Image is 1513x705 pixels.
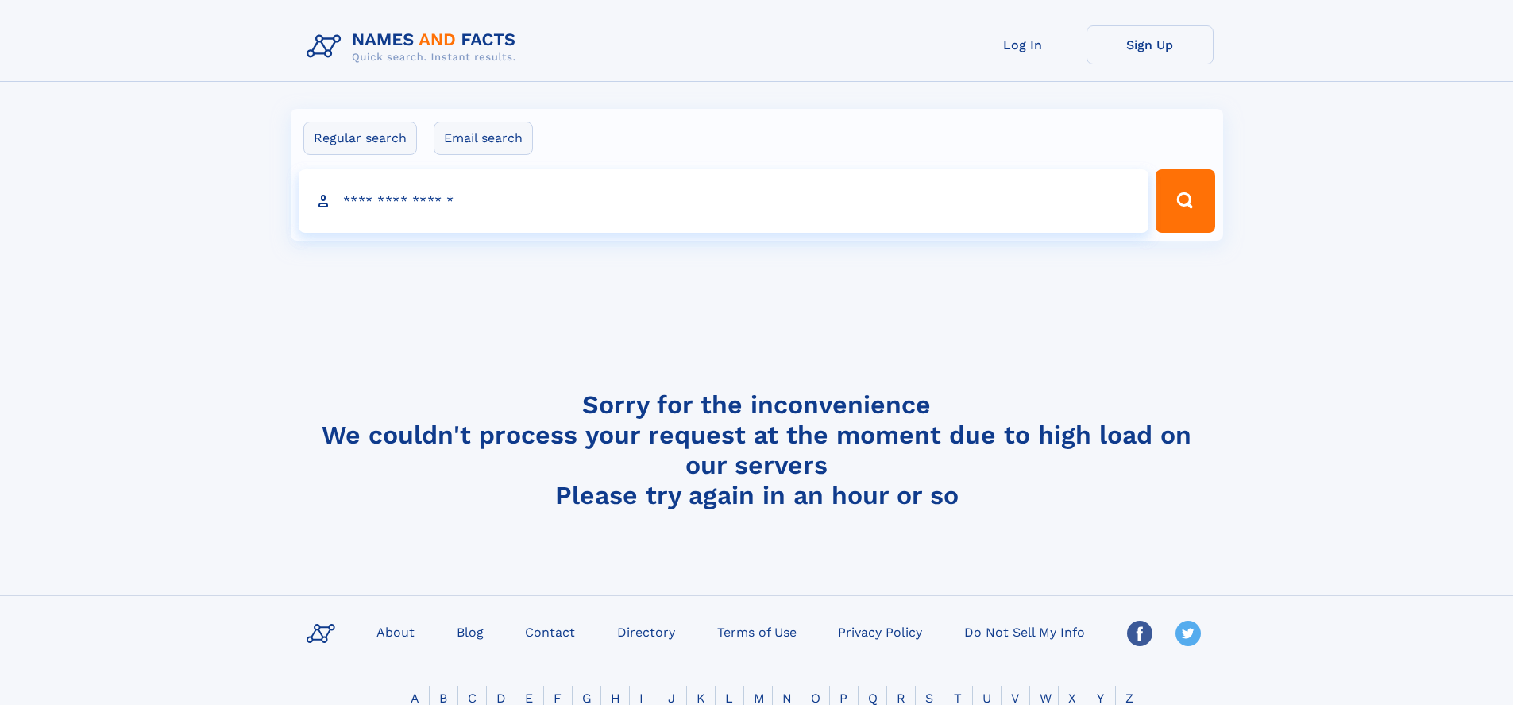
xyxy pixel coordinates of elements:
img: Logo Names and Facts [300,25,529,68]
a: About [370,620,421,643]
img: Facebook [1127,621,1152,646]
a: Privacy Policy [832,620,928,643]
a: Terms of Use [711,620,803,643]
h4: Sorry for the inconvenience We couldn't process your request at the moment due to high load on ou... [300,389,1214,510]
button: Search Button [1156,169,1214,233]
a: Directory [611,620,681,643]
a: Contact [519,620,581,643]
a: Do Not Sell My Info [958,620,1091,643]
a: Sign Up [1087,25,1214,64]
label: Regular search [303,122,417,155]
label: Email search [434,122,533,155]
img: Twitter [1175,621,1201,646]
input: search input [299,169,1149,233]
a: Blog [450,620,490,643]
a: Log In [959,25,1087,64]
